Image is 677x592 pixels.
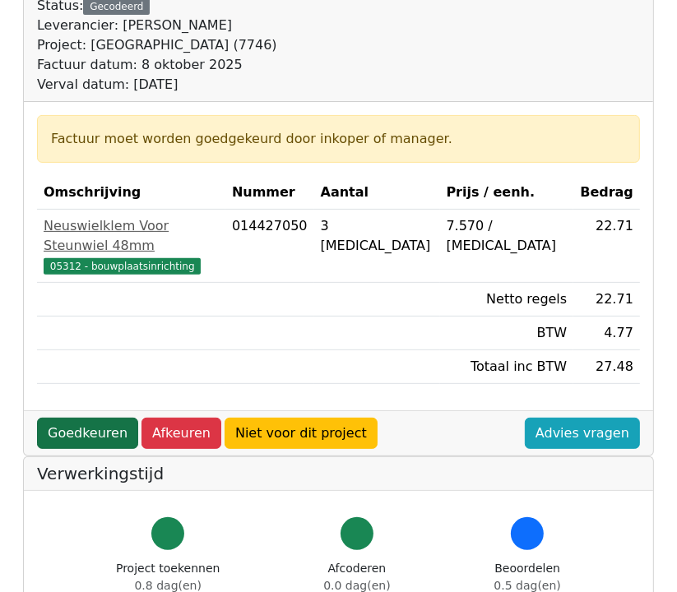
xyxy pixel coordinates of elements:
div: Leverancier: [PERSON_NAME] [37,16,277,35]
th: Nummer [225,176,314,210]
a: Afkeuren [141,418,221,449]
span: 05312 - bouwplaatsinrichting [44,258,201,275]
th: Prijs / eenh. [440,176,574,210]
td: 22.71 [573,210,640,283]
td: Totaal inc BTW [440,350,574,384]
th: Omschrijving [37,176,225,210]
div: Factuur moet worden goedgekeurd door inkoper of manager. [51,129,626,149]
td: 014427050 [225,210,314,283]
td: 27.48 [573,350,640,384]
div: Verval datum: [DATE] [37,75,277,95]
span: 0.5 dag(en) [494,579,561,592]
td: 4.77 [573,317,640,350]
th: Bedrag [573,176,640,210]
div: 3 [MEDICAL_DATA] [321,216,434,256]
a: Neuswielklem Voor Steunwiel 48mm05312 - bouwplaatsinrichting [44,216,219,275]
div: Project: [GEOGRAPHIC_DATA] (7746) [37,35,277,55]
span: 0.0 dag(en) [323,579,390,592]
a: Niet voor dit project [225,418,378,449]
div: 7.570 / [MEDICAL_DATA] [447,216,568,256]
a: Goedkeuren [37,418,138,449]
th: Aantal [314,176,440,210]
h5: Verwerkingstijd [37,464,640,483]
div: Factuur datum: 8 oktober 2025 [37,55,277,75]
span: 0.8 dag(en) [135,579,202,592]
td: 22.71 [573,283,640,317]
td: BTW [440,317,574,350]
td: Netto regels [440,283,574,317]
div: Neuswielklem Voor Steunwiel 48mm [44,216,219,256]
a: Advies vragen [525,418,640,449]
